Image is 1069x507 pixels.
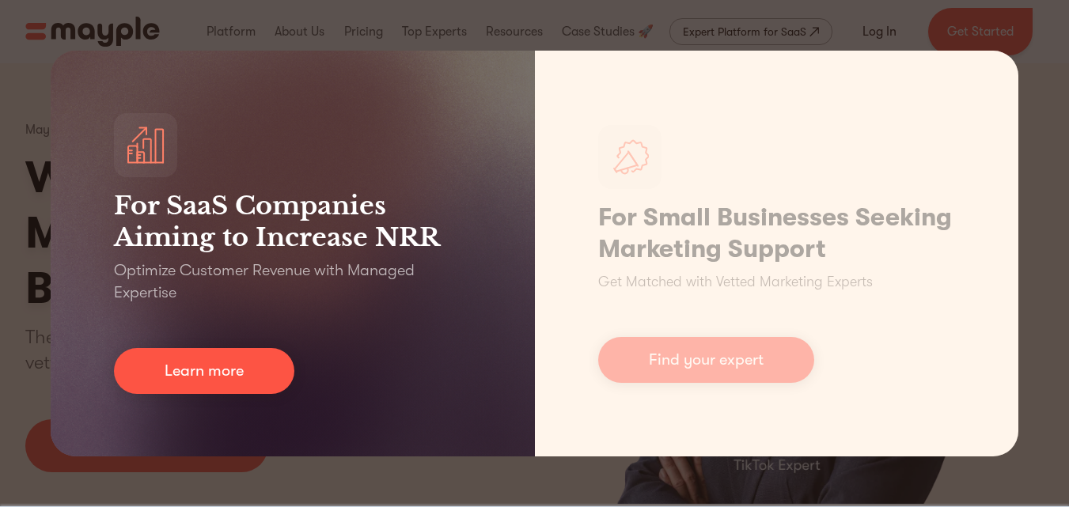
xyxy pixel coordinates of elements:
p: Optimize Customer Revenue with Managed Expertise [114,259,472,304]
h3: For SaaS Companies Aiming to Increase NRR [114,190,472,253]
a: Learn more [114,348,294,394]
h1: For Small Businesses Seeking Marketing Support [598,202,956,265]
a: Find your expert [598,337,814,383]
p: Get Matched with Vetted Marketing Experts [598,271,873,293]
